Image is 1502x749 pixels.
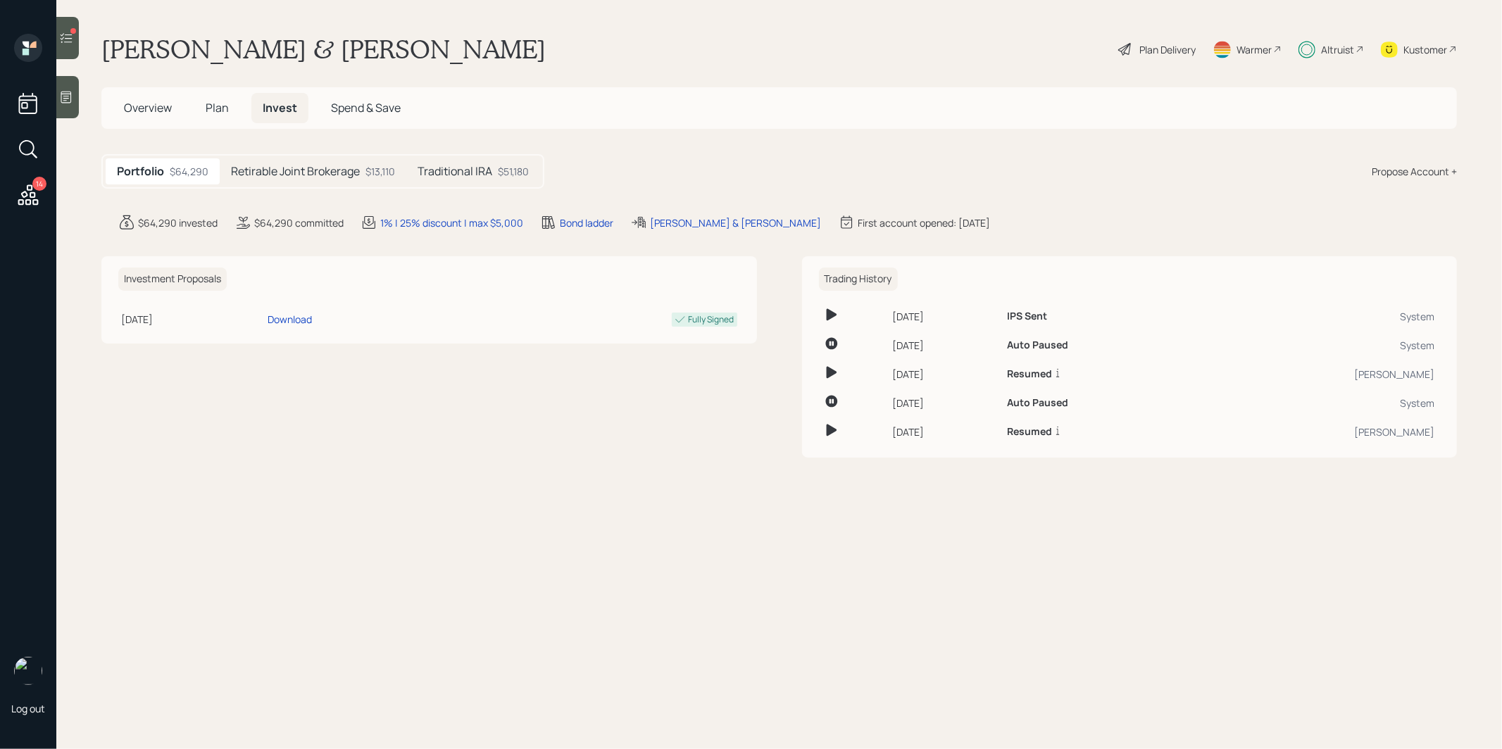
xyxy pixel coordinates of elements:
span: Invest [263,100,297,115]
div: [DATE] [892,396,996,410]
div: $64,290 invested [138,215,218,230]
div: [DATE] [121,312,262,327]
h6: Investment Proposals [118,267,227,291]
div: [DATE] [892,367,996,382]
div: [PERSON_NAME] [1201,424,1434,439]
div: Warmer [1237,42,1272,57]
div: First account opened: [DATE] [858,215,990,230]
div: Bond ladder [560,215,613,230]
div: [PERSON_NAME] [1201,367,1434,382]
div: $64,290 [170,164,208,179]
h5: Retirable Joint Brokerage [231,165,360,178]
div: System [1201,309,1434,324]
div: Altruist [1321,42,1354,57]
div: Fully Signed [689,313,734,326]
h6: Resumed [1007,368,1052,380]
h5: Traditional IRA [418,165,492,178]
div: 14 [32,177,46,191]
div: 1% | 25% discount | max $5,000 [380,215,523,230]
h6: Auto Paused [1007,397,1068,409]
div: System [1201,338,1434,353]
span: Overview [124,100,172,115]
div: [DATE] [892,338,996,353]
h1: [PERSON_NAME] & [PERSON_NAME] [101,34,546,65]
div: $13,110 [365,164,395,179]
div: $51,180 [498,164,529,179]
div: [DATE] [892,424,996,439]
h6: IPS Sent [1007,310,1047,322]
div: System [1201,396,1434,410]
h6: Resumed [1007,426,1052,438]
div: [DATE] [892,309,996,324]
span: Spend & Save [331,100,401,115]
h6: Auto Paused [1007,339,1068,351]
span: Plan [206,100,229,115]
h6: Trading History [819,267,898,291]
div: [PERSON_NAME] & [PERSON_NAME] [650,215,821,230]
div: $64,290 committed [254,215,344,230]
h5: Portfolio [117,165,164,178]
div: Propose Account + [1372,164,1457,179]
div: Download [268,312,312,327]
div: Plan Delivery [1139,42,1196,57]
div: Log out [11,702,45,715]
img: treva-nostdahl-headshot.png [14,657,42,685]
div: Kustomer [1403,42,1447,57]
